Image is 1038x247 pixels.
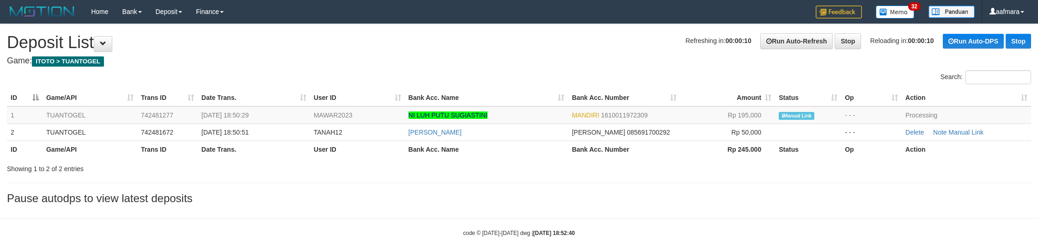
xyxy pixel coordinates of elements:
h3: Pause autodps to view latest deposits [7,192,1031,204]
td: TUANTOGEL [43,106,137,124]
th: Rp 245.000 [680,141,775,158]
span: Manually Linked [779,112,814,120]
strong: 00:00:10 [908,37,934,44]
th: Date Trans. [198,141,310,158]
h1: Deposit List [7,33,1031,52]
a: Stop [835,33,861,49]
td: - - - [841,106,902,124]
a: Manual Link [948,129,983,136]
span: Copy 1610011972309 to clipboard [601,111,647,119]
img: Button%20Memo.svg [876,6,915,19]
th: Game/API: activate to sort column ascending [43,89,137,106]
img: Feedback.jpg [816,6,862,19]
th: Date Trans.: activate to sort column ascending [198,89,310,106]
th: Status [775,141,841,158]
th: ID: activate to sort column descending [7,89,43,106]
span: [DATE] 18:50:29 [201,111,249,119]
td: Processing [902,106,1031,124]
div: Showing 1 to 2 of 2 entries [7,161,426,173]
h4: Game: [7,56,1031,66]
th: Trans ID: activate to sort column ascending [137,89,198,106]
small: code © [DATE]-[DATE] dwg | [463,230,575,236]
span: Refreshing in: [685,37,751,44]
th: Op [841,141,902,158]
img: MOTION_logo.png [7,5,77,19]
th: Action [902,141,1031,158]
span: [DATE] 18:50:51 [201,129,249,136]
th: Bank Acc. Number [568,141,680,158]
a: Run Auto-DPS [943,34,1004,49]
span: Rp 50,000 [732,129,762,136]
span: Reloading in: [870,37,934,44]
td: TUANTOGEL [43,123,137,141]
strong: [DATE] 18:52:40 [533,230,575,236]
a: Run Auto-Refresh [760,33,833,49]
a: [PERSON_NAME] [409,129,462,136]
th: Amount: activate to sort column ascending [680,89,775,106]
th: Action: activate to sort column ascending [902,89,1031,106]
th: Game/API [43,141,137,158]
th: User ID: activate to sort column ascending [310,89,405,106]
th: Bank Acc. Name [405,141,568,158]
span: 32 [908,2,921,11]
td: 2 [7,123,43,141]
th: User ID [310,141,405,158]
span: Copy 085691700292 to clipboard [627,129,670,136]
span: 742481672 [141,129,173,136]
th: Bank Acc. Number: activate to sort column ascending [568,89,680,106]
span: ITOTO > TUANTOGEL [32,56,104,67]
th: Op: activate to sort column ascending [841,89,902,106]
a: Stop [1006,34,1031,49]
td: - - - [841,123,902,141]
strong: 00:00:10 [726,37,751,44]
img: panduan.png [928,6,975,18]
span: MANDIRI [572,111,599,119]
th: Bank Acc. Name: activate to sort column ascending [405,89,568,106]
span: 742481277 [141,111,173,119]
span: MAWAR2023 [314,111,353,119]
span: Rp 195,000 [728,111,761,119]
a: NI LUH PUTU SUGIASTINI [409,111,488,119]
a: Note [933,129,947,136]
a: Delete [905,129,924,136]
span: TANAH12 [314,129,342,136]
th: Trans ID [137,141,198,158]
th: ID [7,141,43,158]
td: 1 [7,106,43,124]
label: Search: [940,70,1031,84]
input: Search: [965,70,1031,84]
span: [PERSON_NAME] [572,129,625,136]
th: Status: activate to sort column ascending [775,89,841,106]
